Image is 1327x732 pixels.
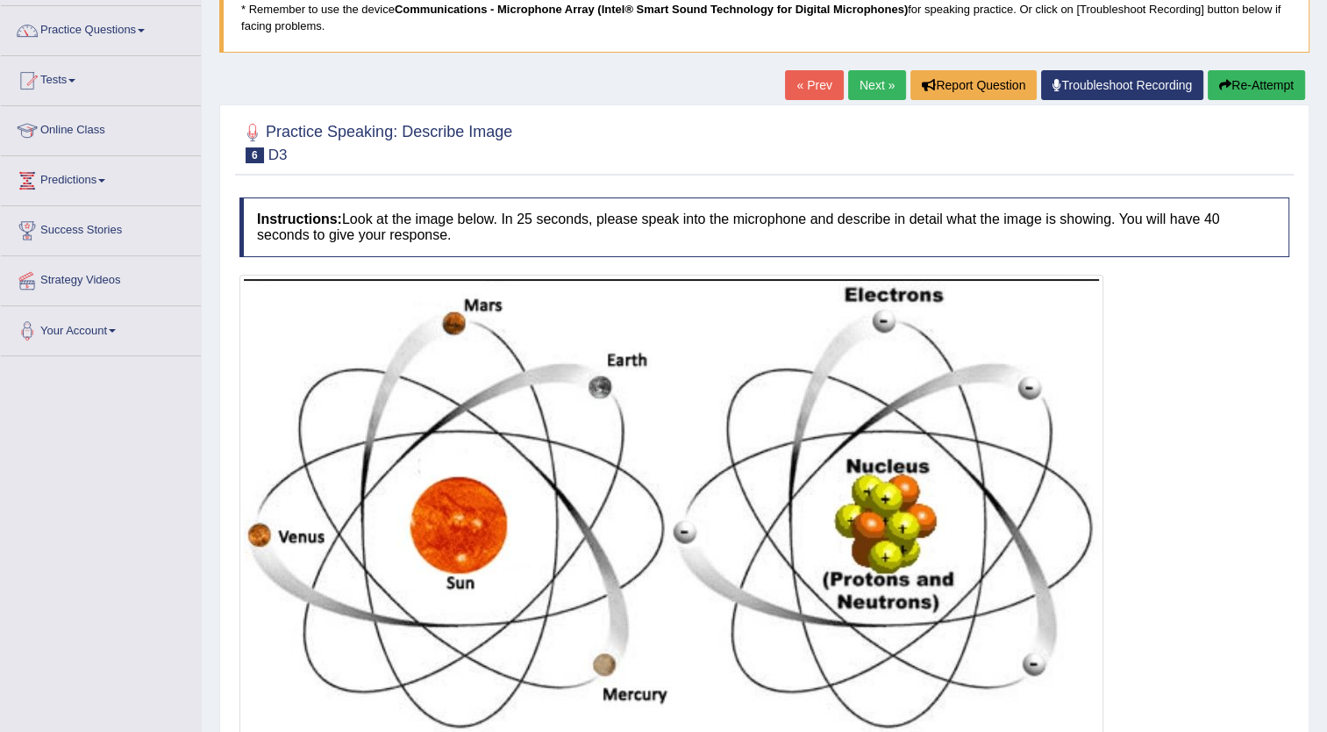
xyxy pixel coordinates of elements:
a: Online Class [1,106,201,150]
button: Re-Attempt [1208,70,1305,100]
a: Strategy Videos [1,256,201,300]
small: D3 [268,147,288,163]
a: Predictions [1,156,201,200]
a: « Prev [785,70,843,100]
h4: Look at the image below. In 25 seconds, please speak into the microphone and describe in detail w... [239,197,1289,256]
b: Instructions: [257,212,342,226]
h2: Practice Speaking: Describe Image [239,119,512,163]
a: Your Account [1,306,201,350]
a: Next » [848,70,906,100]
a: Tests [1,56,201,100]
span: 6 [246,147,264,163]
b: Communications - Microphone Array (Intel® Smart Sound Technology for Digital Microphones) [395,3,908,16]
a: Success Stories [1,206,201,250]
a: Practice Questions [1,6,201,50]
a: Troubleshoot Recording [1041,70,1203,100]
button: Report Question [910,70,1037,100]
